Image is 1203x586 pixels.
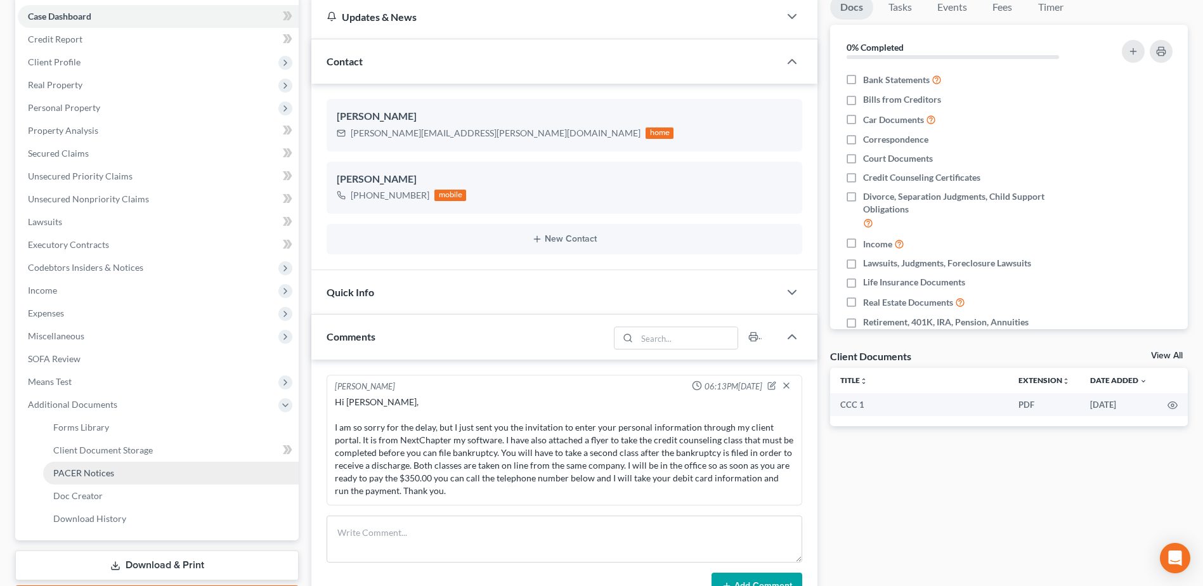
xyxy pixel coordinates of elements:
[53,445,153,455] span: Client Document Storage
[863,257,1031,270] span: Lawsuits, Judgments, Foreclosure Lawsuits
[705,381,762,393] span: 06:13PM[DATE]
[863,190,1088,216] span: Divorce, Separation Judgments, Child Support Obligations
[28,376,72,387] span: Means Test
[18,165,299,188] a: Unsecured Priority Claims
[351,189,429,202] div: [PHONE_NUMBER]
[863,296,953,309] span: Real Estate Documents
[18,211,299,233] a: Lawsuits
[646,127,673,139] div: home
[830,393,1008,416] td: CCC 1
[18,28,299,51] a: Credit Report
[18,119,299,142] a: Property Analysis
[637,327,738,349] input: Search...
[28,34,82,44] span: Credit Report
[863,114,924,126] span: Car Documents
[28,171,133,181] span: Unsecured Priority Claims
[28,399,117,410] span: Additional Documents
[1140,377,1147,385] i: expand_more
[28,353,81,364] span: SOFA Review
[18,142,299,165] a: Secured Claims
[337,234,792,244] button: New Contact
[863,93,941,106] span: Bills from Creditors
[28,79,82,90] span: Real Property
[28,102,100,113] span: Personal Property
[351,127,641,140] div: [PERSON_NAME][EMAIL_ADDRESS][PERSON_NAME][DOMAIN_NAME]
[1080,393,1157,416] td: [DATE]
[53,513,126,524] span: Download History
[53,467,114,478] span: PACER Notices
[863,171,980,184] span: Credit Counseling Certificates
[18,5,299,28] a: Case Dashboard
[28,330,84,341] span: Miscellaneous
[327,330,375,342] span: Comments
[327,10,764,23] div: Updates & News
[28,193,149,204] span: Unsecured Nonpriority Claims
[863,74,930,86] span: Bank Statements
[863,152,933,165] span: Court Documents
[28,239,109,250] span: Executory Contracts
[434,190,466,201] div: mobile
[1160,543,1190,573] div: Open Intercom Messenger
[18,233,299,256] a: Executory Contracts
[335,396,794,497] div: Hi [PERSON_NAME], I am so sorry for the delay, but I just sent you the invitation to enter your p...
[863,316,1029,329] span: Retirement, 401K, IRA, Pension, Annuities
[28,125,98,136] span: Property Analysis
[28,262,143,273] span: Codebtors Insiders & Notices
[860,377,868,385] i: unfold_more
[28,11,91,22] span: Case Dashboard
[1008,393,1080,416] td: PDF
[1151,351,1183,360] a: View All
[15,550,299,580] a: Download & Print
[43,507,299,530] a: Download History
[337,172,792,187] div: [PERSON_NAME]
[327,55,363,67] span: Contact
[43,416,299,439] a: Forms Library
[327,286,374,298] span: Quick Info
[18,348,299,370] a: SOFA Review
[43,439,299,462] a: Client Document Storage
[53,422,109,433] span: Forms Library
[335,381,395,393] div: [PERSON_NAME]
[830,349,911,363] div: Client Documents
[28,148,89,159] span: Secured Claims
[863,238,892,251] span: Income
[43,485,299,507] a: Doc Creator
[863,276,965,289] span: Life Insurance Documents
[18,188,299,211] a: Unsecured Nonpriority Claims
[28,56,81,67] span: Client Profile
[863,133,928,146] span: Correspondence
[847,42,904,53] strong: 0% Completed
[28,285,57,296] span: Income
[1062,377,1070,385] i: unfold_more
[28,308,64,318] span: Expenses
[43,462,299,485] a: PACER Notices
[53,490,103,501] span: Doc Creator
[1090,375,1147,385] a: Date Added expand_more
[1018,375,1070,385] a: Extensionunfold_more
[28,216,62,227] span: Lawsuits
[337,109,792,124] div: [PERSON_NAME]
[840,375,868,385] a: Titleunfold_more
